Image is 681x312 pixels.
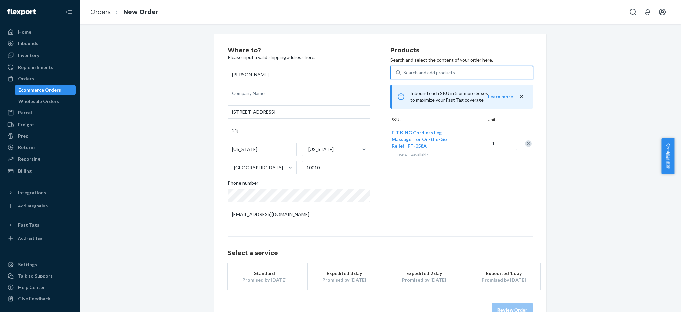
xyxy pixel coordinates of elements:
div: Remove Item [525,140,532,147]
input: Email (Only Required for International) [228,208,370,221]
button: Expedited 1 dayPromised by [DATE] [467,263,540,290]
a: Orders [4,73,76,84]
span: 4 available [411,152,429,157]
div: Replenishments [18,64,53,71]
a: Wholesale Orders [15,96,76,107]
a: Freight [4,119,76,130]
button: Learn more [488,93,513,100]
span: — [458,141,462,146]
input: Street Address 2 (Optional) [228,124,370,137]
div: Search and add products [403,69,455,76]
div: Promised by [DATE] [238,277,291,283]
button: Open notifications [641,5,654,19]
div: Standard [238,270,291,277]
div: Integrations [18,189,46,196]
button: FIT KING Cordless Leg Massager for On-the-Go Relief | FT-058A [392,129,450,149]
button: StandardPromised by [DATE] [228,263,301,290]
div: Wholesale Orders [18,98,59,105]
button: Open account menu [656,5,669,19]
span: Phone number [228,180,258,189]
button: close [518,93,525,100]
button: Give Feedback [4,293,76,304]
input: City [228,143,297,156]
div: Promised by [DATE] [318,277,371,283]
input: Quantity [488,137,517,150]
div: Help Center [18,284,45,291]
div: Freight [18,121,34,128]
div: Ecommerce Orders [18,87,61,93]
div: [GEOGRAPHIC_DATA] [234,164,283,171]
a: Replenishments [4,62,76,73]
div: Add Integration [18,203,48,209]
div: Expedited 2 day [397,270,451,277]
div: [US_STATE] [308,146,334,153]
div: Inventory [18,52,39,59]
span: FT-058A [392,152,407,157]
span: FIT KING Cordless Leg Massager for On-the-Go Relief | FT-058A [392,130,447,149]
div: Expedited 1 day [477,270,530,277]
p: Search and select the content of your order here. [390,57,533,63]
div: Orders [18,75,34,82]
div: Home [18,29,31,35]
input: ZIP Code [302,161,371,174]
div: Settings [18,261,37,268]
div: Give Feedback [18,295,50,302]
div: Prep [18,133,28,139]
a: Home [4,27,76,37]
input: First & Last Name [228,68,370,81]
div: Units [486,117,516,124]
div: Add Fast Tag [18,235,42,241]
a: Parcel [4,107,76,118]
a: Settings [4,259,76,270]
a: New Order [123,8,158,16]
div: Promised by [DATE] [477,277,530,283]
div: Promised by [DATE] [397,277,451,283]
a: Reporting [4,154,76,164]
div: SKUs [390,117,486,124]
a: Talk to Support [4,271,76,281]
div: Reporting [18,156,40,162]
button: Integrations [4,187,76,198]
p: Please input a valid shipping address here. [228,54,370,61]
a: Add Integration [4,201,76,211]
div: Inbound each SKU in 5 or more boxes to maximize your Fast Tag coverage [390,85,533,109]
h1: Select a service [228,250,533,257]
img: Flexport logo [7,9,36,15]
div: Talk to Support [18,273,53,279]
ol: breadcrumbs [85,2,164,22]
a: Inventory [4,50,76,61]
input: Company Name [228,87,370,100]
a: Billing [4,166,76,176]
button: Fast Tags [4,220,76,230]
a: Returns [4,142,76,153]
button: Close Navigation [63,5,76,19]
div: Billing [18,168,32,174]
a: Inbounds [4,38,76,49]
a: Help Center [4,282,76,293]
div: Fast Tags [18,222,39,228]
a: Orders [90,8,111,16]
a: Add Fast Tag [4,233,76,244]
input: [GEOGRAPHIC_DATA] [233,164,234,171]
div: Parcel [18,109,32,116]
h2: Products [390,47,533,54]
div: Returns [18,144,36,151]
a: Prep [4,131,76,141]
button: Expedited 2 dayPromised by [DATE] [387,263,461,290]
div: Inbounds [18,40,38,47]
h2: Where to? [228,47,370,54]
button: Expedited 3 dayPromised by [DATE] [308,263,381,290]
input: Street Address [228,105,370,119]
button: Open Search Box [626,5,640,19]
button: 卖家帮助中心 [661,138,674,174]
a: Ecommerce Orders [15,85,76,95]
div: Expedited 3 day [318,270,371,277]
